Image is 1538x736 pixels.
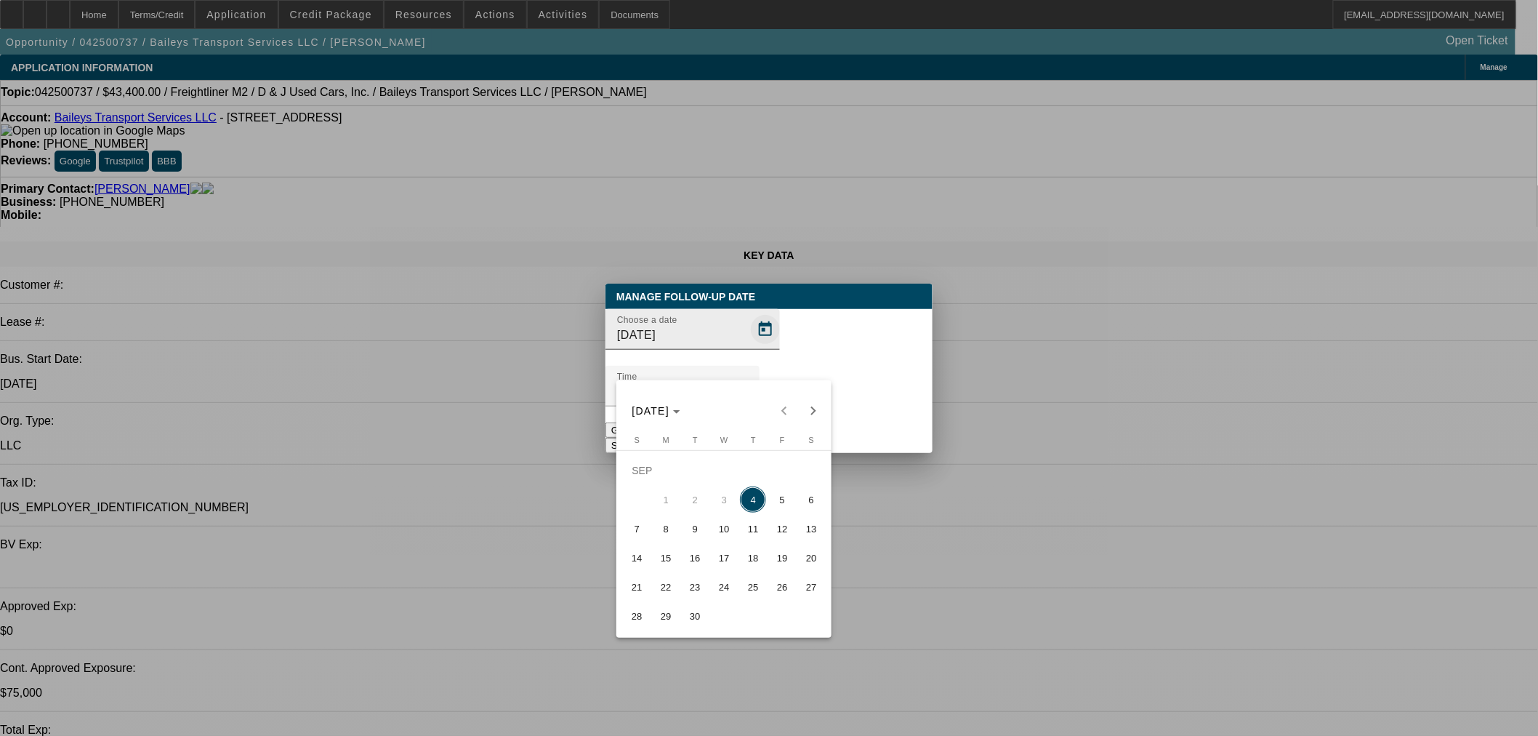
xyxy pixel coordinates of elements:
button: September 18, 2025 [738,543,768,572]
span: 19 [769,545,795,571]
span: 12 [769,516,795,542]
button: September 9, 2025 [680,514,709,543]
span: 29 [653,603,679,629]
button: September 30, 2025 [680,601,709,631]
span: 10 [711,516,737,542]
span: F [780,436,785,444]
span: 13 [798,516,824,542]
span: 28 [624,603,650,629]
button: September 12, 2025 [768,514,797,543]
span: S [635,436,640,444]
span: S [809,436,814,444]
span: 25 [740,574,766,600]
span: T [693,436,698,444]
button: September 8, 2025 [651,514,680,543]
span: 8 [653,516,679,542]
span: 26 [769,574,795,600]
button: September 1, 2025 [651,485,680,514]
span: 14 [624,545,650,571]
span: T [751,436,756,444]
span: 24 [711,574,737,600]
button: September 25, 2025 [738,572,768,601]
button: September 4, 2025 [738,485,768,514]
span: [DATE] [632,405,670,417]
span: 27 [798,574,824,600]
span: 22 [653,574,679,600]
button: September 26, 2025 [768,572,797,601]
button: September 23, 2025 [680,572,709,601]
button: September 6, 2025 [797,485,826,514]
button: September 14, 2025 [622,543,651,572]
button: September 13, 2025 [797,514,826,543]
button: September 5, 2025 [768,485,797,514]
button: Next month [799,396,828,425]
button: September 19, 2025 [768,543,797,572]
span: M [663,436,669,444]
span: 16 [682,545,708,571]
span: 9 [682,516,708,542]
button: September 3, 2025 [709,485,738,514]
span: 6 [798,487,824,513]
button: September 2, 2025 [680,485,709,514]
span: 5 [769,487,795,513]
button: September 28, 2025 [622,601,651,631]
button: September 17, 2025 [709,543,738,572]
td: SEP [622,456,826,485]
button: September 15, 2025 [651,543,680,572]
span: 20 [798,545,824,571]
span: 7 [624,516,650,542]
span: 21 [624,574,650,600]
span: 15 [653,545,679,571]
span: 30 [682,603,708,629]
span: 3 [711,487,737,513]
span: 1 [653,487,679,513]
button: September 22, 2025 [651,572,680,601]
span: 11 [740,516,766,542]
span: 17 [711,545,737,571]
button: September 27, 2025 [797,572,826,601]
button: September 11, 2025 [738,514,768,543]
button: September 20, 2025 [797,543,826,572]
button: September 21, 2025 [622,572,651,601]
button: Choose month and year [627,398,687,424]
button: September 24, 2025 [709,572,738,601]
button: September 29, 2025 [651,601,680,631]
span: 2 [682,487,708,513]
span: 23 [682,574,708,600]
span: 4 [740,487,766,513]
button: September 16, 2025 [680,543,709,572]
button: September 10, 2025 [709,514,738,543]
span: 18 [740,545,766,571]
button: September 7, 2025 [622,514,651,543]
span: W [720,436,728,444]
